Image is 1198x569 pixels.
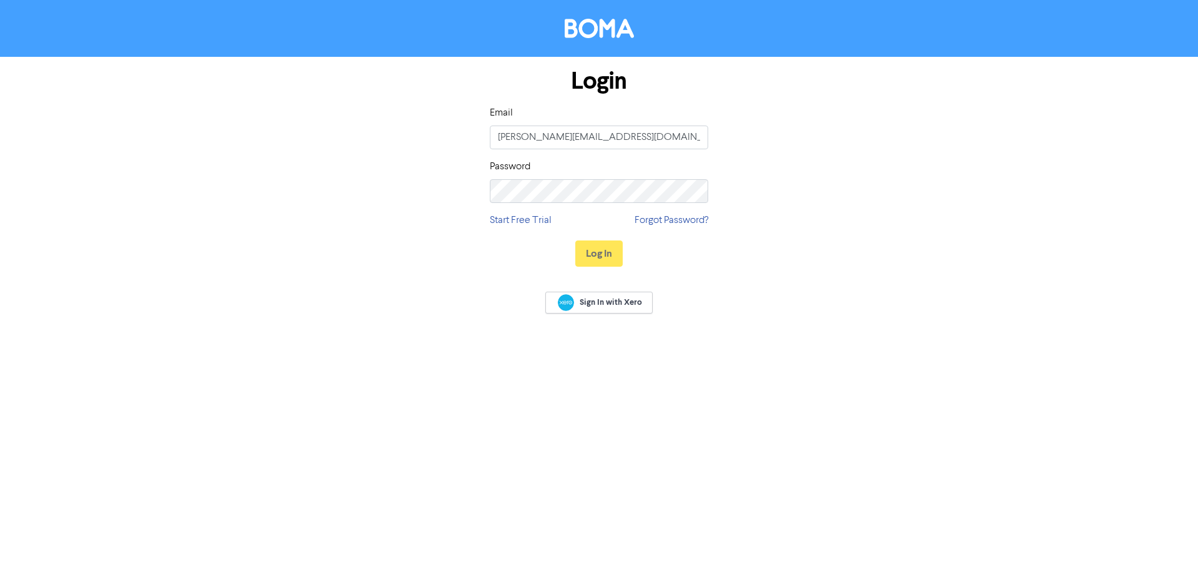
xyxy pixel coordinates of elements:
[490,106,513,121] label: Email
[490,159,530,174] label: Password
[545,292,653,314] a: Sign In with Xero
[565,19,634,38] img: BOMA Logo
[558,294,574,311] img: Xero logo
[635,213,708,228] a: Forgot Password?
[490,67,708,96] h1: Login
[490,213,552,228] a: Start Free Trial
[580,297,642,308] span: Sign In with Xero
[575,240,623,267] button: Log In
